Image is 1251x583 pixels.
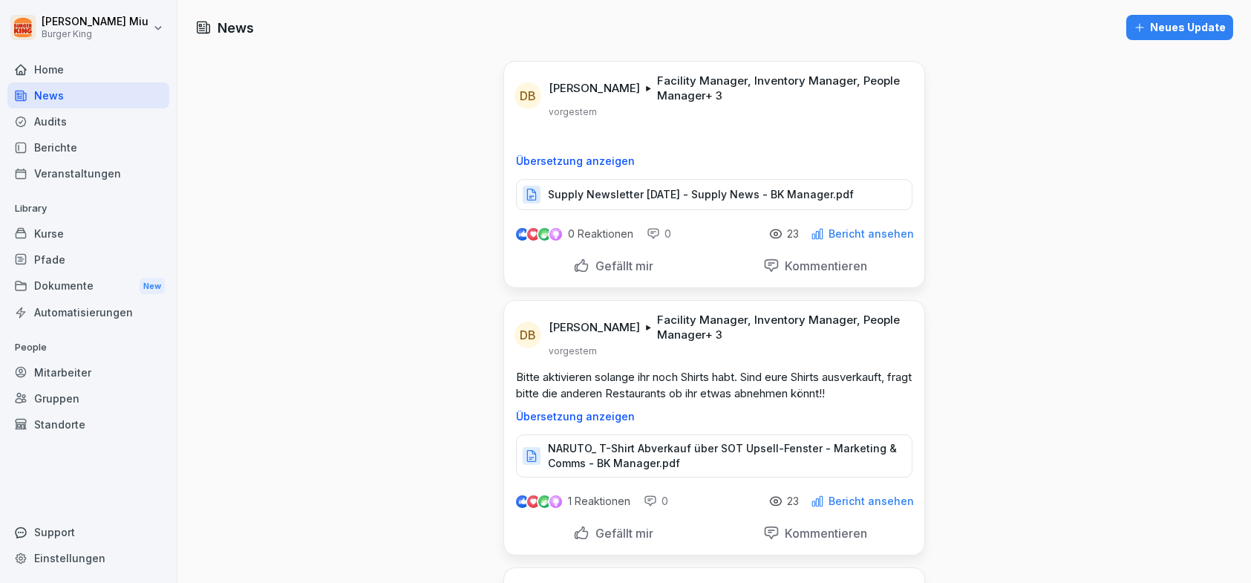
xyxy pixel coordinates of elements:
[787,228,799,240] p: 23
[7,108,169,134] a: Audits
[7,197,169,221] p: Library
[517,495,529,507] img: like
[1126,15,1233,40] button: Neues Update
[7,519,169,545] div: Support
[549,495,562,508] img: inspiring
[516,453,912,468] a: NARUTO_ T-Shirt Abverkauf über SOT Upsell-Fenster - Marketing & Comms - BK Manager.pdf
[787,495,799,507] p: 23
[780,526,868,541] p: Kommentieren
[589,526,653,541] p: Gefällt mir
[549,81,640,96] p: [PERSON_NAME]
[549,106,597,118] p: vorgestern
[517,228,529,240] img: like
[42,16,148,28] p: [PERSON_NAME] Miu
[140,278,165,295] div: New
[548,441,897,471] p: NARUTO_ T-Shirt Abverkauf über SOT Upsell-Fenster - Marketing & Comms - BK Manager.pdf
[7,221,169,247] a: Kurse
[516,155,912,167] p: Übersetzung anzeigen
[528,229,539,240] img: love
[647,227,671,241] div: 0
[516,192,912,206] a: Supply Newsletter [DATE] - Supply News - BK Manager.pdf
[538,495,551,508] img: celebrate
[829,495,914,507] p: Bericht ansehen
[7,359,169,385] a: Mitarbeiter
[549,345,597,357] p: vorgestern
[7,273,169,300] a: DokumenteNew
[7,56,169,82] a: Home
[7,134,169,160] a: Berichte
[7,385,169,411] a: Gruppen
[515,322,541,348] div: DB
[7,299,169,325] a: Automatisierungen
[516,369,912,402] p: Bitte aktivieren solange ihr noch Shirts habt. Sind eure Shirts ausverkauft, fragt bitte die ande...
[218,18,254,38] h1: News
[7,160,169,186] a: Veranstaltungen
[548,187,854,202] p: Supply Newsletter [DATE] - Supply News - BK Manager.pdf
[7,82,169,108] a: News
[1134,19,1226,36] div: Neues Update
[657,74,907,103] p: Facility Manager, Inventory Manager, People Manager + 3
[549,320,640,335] p: [PERSON_NAME]
[42,29,148,39] p: Burger King
[657,313,907,342] p: Facility Manager, Inventory Manager, People Manager + 3
[7,247,169,273] a: Pfade
[528,496,539,507] img: love
[568,228,633,240] p: 0 Reaktionen
[7,336,169,359] p: People
[516,411,912,423] p: Übersetzung anzeigen
[568,495,630,507] p: 1 Reaktionen
[829,228,914,240] p: Bericht ansehen
[7,273,169,300] div: Dokumente
[538,228,551,241] img: celebrate
[549,227,562,241] img: inspiring
[780,258,868,273] p: Kommentieren
[589,258,653,273] p: Gefällt mir
[515,82,541,109] div: DB
[7,411,169,437] a: Standorte
[7,545,169,571] a: Einstellungen
[644,494,668,509] div: 0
